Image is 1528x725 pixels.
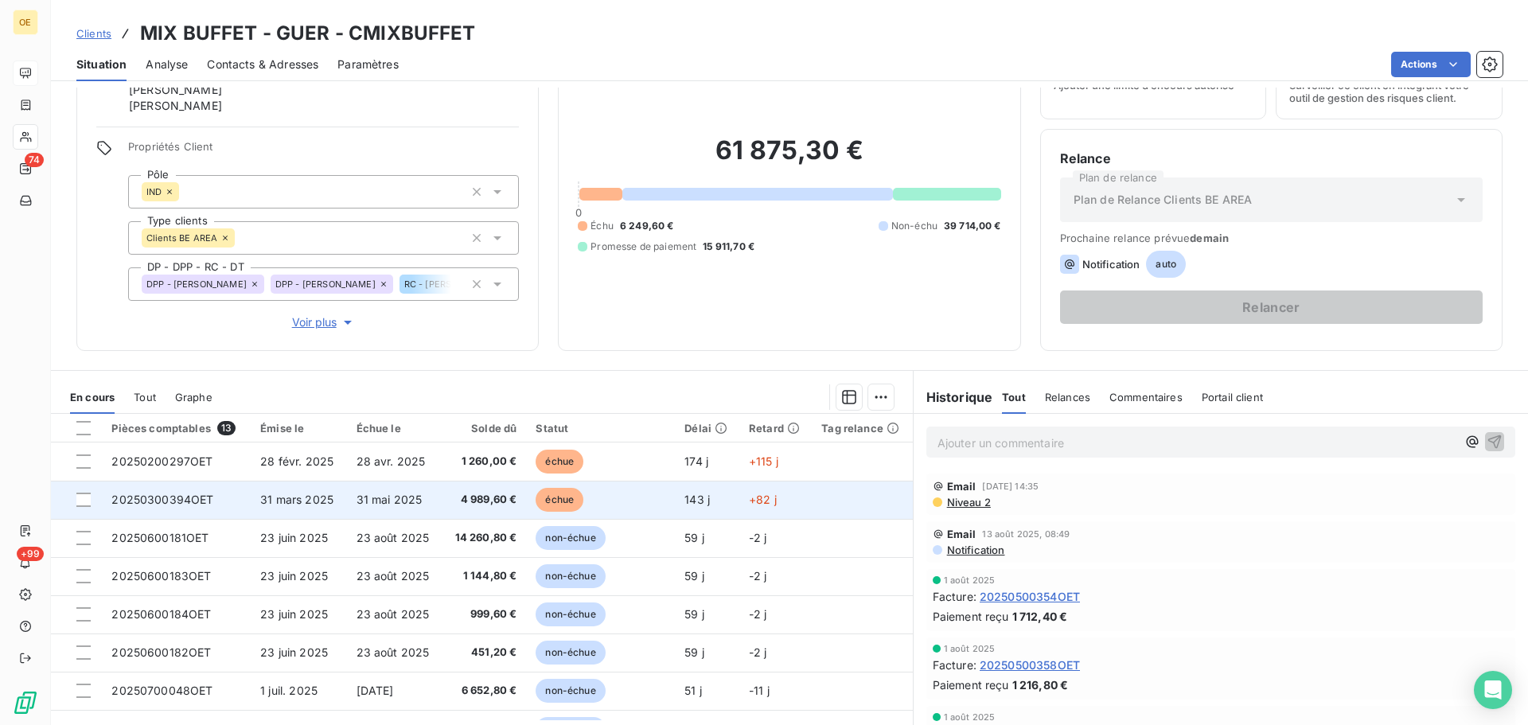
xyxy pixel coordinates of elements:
span: Prochaine relance prévue [1060,232,1483,244]
span: 6 249,60 € [620,219,674,233]
button: Voir plus [128,314,519,331]
span: 1 août 2025 [944,644,996,653]
span: 15 911,70 € [703,240,754,254]
h3: MIX BUFFET - GUER - CMIXBUFFET [140,19,476,48]
span: [PERSON_NAME] [129,82,222,98]
div: Statut [536,422,665,435]
span: Promesse de paiement [591,240,696,254]
span: Clients [76,27,111,40]
span: échue [536,450,583,474]
span: +115 j [749,454,778,468]
h2: 61 875,30 € [578,134,1000,182]
span: -2 j [749,607,767,621]
span: 20250600182OET [111,645,211,659]
div: Tag relance [821,422,902,435]
span: 999,60 € [452,606,517,622]
a: 74 [13,156,37,181]
div: Délai [684,422,730,435]
span: 174 j [684,454,708,468]
span: -2 j [749,531,767,544]
span: Analyse [146,57,188,72]
span: 23 août 2025 [357,645,430,659]
span: +99 [17,547,44,561]
span: IND [146,187,162,197]
span: Portail client [1202,391,1263,403]
h6: Relance [1060,149,1483,168]
span: Tout [1002,391,1026,403]
span: demain [1190,232,1229,244]
span: Graphe [175,391,212,403]
input: Ajouter une valeur [179,185,192,199]
span: Notification [1082,258,1140,271]
span: non-échue [536,564,605,588]
div: Retard [749,422,802,435]
span: 4 989,60 € [452,492,517,508]
div: Open Intercom Messenger [1474,671,1512,709]
span: 39 714,00 € [944,219,1001,233]
span: Échu [591,219,614,233]
span: -11 j [749,684,770,697]
span: 28 févr. 2025 [260,454,333,468]
span: 23 juin 2025 [260,531,328,544]
span: 13 [217,421,236,435]
span: 28 avr. 2025 [357,454,426,468]
span: Tout [134,391,156,403]
span: Surveiller ce client en intégrant votre outil de gestion des risques client. [1289,79,1489,104]
span: Notification [945,544,1005,556]
span: auto [1146,251,1186,278]
div: Solde dû [452,422,517,435]
span: 1 260,00 € [452,454,517,470]
span: 20250600181OET [111,531,209,544]
span: Propriétés Client [128,140,519,162]
span: Paiement reçu [933,676,1009,693]
span: Niveau 2 [945,496,991,509]
input: Ajouter une valeur [235,231,248,245]
span: 14 260,80 € [452,530,517,546]
span: 74 [25,153,44,167]
span: Plan de Relance Clients BE AREA [1074,192,1253,208]
span: Clients BE AREA [146,233,217,243]
span: 23 juin 2025 [260,607,328,621]
div: Échue le [357,422,433,435]
div: Émise le [260,422,337,435]
span: échue [536,488,583,512]
h6: Historique [914,388,993,407]
span: 451,20 € [452,645,517,661]
span: 59 j [684,607,704,621]
span: 20250500358OET [980,657,1080,673]
span: non-échue [536,526,605,550]
span: Paramètres [337,57,399,72]
span: 20250600183OET [111,569,211,583]
span: 59 j [684,531,704,544]
span: 6 652,80 € [452,683,517,699]
span: 51 j [684,684,702,697]
span: Situation [76,57,127,72]
span: +82 j [749,493,777,506]
span: 20250700048OET [111,684,212,697]
span: -2 j [749,569,767,583]
span: 20250200297OET [111,454,212,468]
span: Relances [1045,391,1090,403]
span: Email [947,480,976,493]
span: Email [947,528,976,540]
span: 143 j [684,493,710,506]
span: 1 216,80 € [1012,676,1069,693]
span: DPP - [PERSON_NAME] [275,279,376,289]
div: Pièces comptables [111,421,241,435]
span: Facture : [933,657,976,673]
span: non-échue [536,602,605,626]
span: non-échue [536,679,605,703]
div: OE [13,10,38,35]
span: 59 j [684,569,704,583]
span: Paiement reçu [933,608,1009,625]
span: 23 juin 2025 [260,645,328,659]
span: Contacts & Adresses [207,57,318,72]
input: Ajouter une valeur [451,277,464,291]
span: RC - [PERSON_NAME] [404,279,499,289]
span: 13 août 2025, 08:49 [982,529,1070,539]
button: Relancer [1060,290,1483,324]
span: -2 j [749,645,767,659]
span: [DATE] 14:35 [982,481,1039,491]
span: 23 août 2025 [357,569,430,583]
img: Logo LeanPay [13,690,38,715]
